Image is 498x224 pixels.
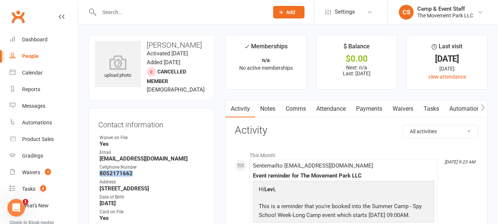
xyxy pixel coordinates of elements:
[255,100,281,117] a: Notes
[100,170,204,177] strong: 8052171662
[10,98,78,114] a: Messages
[95,41,208,49] h3: [PERSON_NAME]
[100,155,204,162] strong: [EMAIL_ADDRESS][DOMAIN_NAME]
[286,9,295,15] span: Add
[445,159,475,165] i: [DATE] 9:23 AM
[147,50,188,57] time: Activated [DATE]
[10,181,78,197] a: Tasks 8
[444,100,488,117] a: Automations
[311,100,351,117] a: Attendance
[235,125,478,136] h3: Activity
[100,215,204,221] strong: Yes
[399,5,414,20] div: CS
[7,199,25,217] iframe: Intercom live chat
[22,53,39,59] div: People
[100,164,204,171] div: Cellphone Number
[10,81,78,98] a: Reports
[98,118,204,129] h3: Contact information
[253,173,434,179] div: Event reminder for The Movement Park LLC
[97,7,264,17] input: Search...
[40,185,46,192] span: 8
[10,31,78,48] a: Dashboard
[344,42,370,55] div: $ Balance
[22,203,49,209] div: What's New
[428,74,466,80] a: view attendance
[239,65,293,71] span: No active memberships
[100,200,204,207] strong: [DATE]
[22,86,40,92] div: Reports
[235,148,478,159] li: This Month
[10,48,78,65] a: People
[253,162,373,169] span: Sent email to [EMAIL_ADDRESS][DOMAIN_NAME]
[147,69,186,84] span: Cancelled member
[273,6,304,18] button: Add
[10,164,78,181] a: Waivers 4
[22,169,40,175] div: Waivers
[257,202,430,221] p: This is a reminder that you're booked into the Summer Camp - Spy School Week-Long Camp event whic...
[45,169,51,175] span: 4
[244,42,288,55] div: Memberships
[417,6,473,12] div: Camp & Event Staff
[387,100,418,117] a: Waivers
[323,65,390,76] p: Next: n/a Last: [DATE]
[100,179,204,186] div: Address
[335,4,355,20] span: Settings
[264,186,275,193] strong: Levi
[22,199,28,205] span: 1
[100,209,204,216] div: Card on File
[100,141,204,147] strong: Yes
[10,148,78,164] a: Gradings
[95,55,141,79] div: upload photo
[9,7,27,26] a: Clubworx
[147,59,180,66] time: Added [DATE]
[147,86,205,93] span: [DEMOGRAPHIC_DATA]
[226,100,255,117] a: Activity
[22,37,48,42] div: Dashboard
[10,65,78,81] a: Calendar
[100,134,204,141] div: Waiver on File
[262,57,270,63] strong: n/a
[22,153,43,159] div: Gradings
[281,100,311,117] a: Comms
[351,100,387,117] a: Payments
[22,120,52,125] div: Automations
[100,149,204,156] div: Email
[257,185,430,196] p: Hi ,
[100,185,204,192] strong: [STREET_ADDRESS]
[22,103,45,109] div: Messages
[10,197,78,214] a: What's New
[432,42,462,55] div: Last visit
[418,100,444,117] a: Tasks
[244,43,249,50] i: ✓
[10,114,78,131] a: Automations
[22,186,35,192] div: Tasks
[323,55,390,63] div: $0.00
[10,131,78,148] a: Product Sales
[22,136,54,142] div: Product Sales
[22,70,43,76] div: Calendar
[413,55,481,63] div: [DATE]
[413,65,481,73] div: [DATE]
[100,194,204,201] div: Date of Birth
[417,12,473,19] div: The Movement Park LLC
